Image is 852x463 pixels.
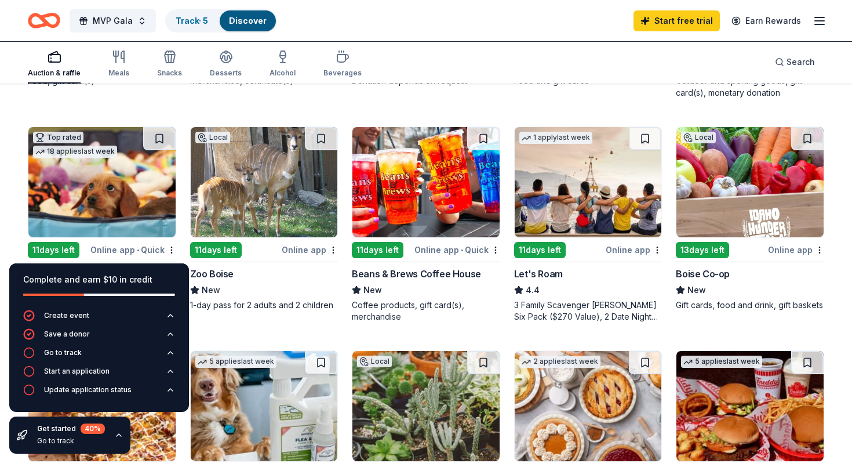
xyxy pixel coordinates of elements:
div: 2 applies last week [519,356,600,368]
span: • [137,245,139,255]
div: Online app [606,243,662,257]
div: 3 Family Scavenger [PERSON_NAME] Six Pack ($270 Value), 2 Date Night Scavenger [PERSON_NAME] Two ... [514,299,662,323]
img: Image for Zoo Boise [191,127,338,237]
a: Track· 5 [176,16,208,26]
div: Alcohol [270,68,296,78]
button: Track· 5Discover [165,9,277,32]
button: Start an application [23,366,175,384]
button: Save a donor [23,328,175,347]
span: New [363,283,382,297]
button: Desserts [210,45,242,84]
a: Image for Let's Roam1 applylast week11days leftOnline appLet's Roam4.43 Family Scavenger [PERSON_... [514,126,662,323]
img: Image for BarkBox [28,127,176,237]
img: Image for Freddy's Frozen Custard & Steakburgers [676,351,824,461]
div: Coffee products, gift card(s), merchandise [352,299,500,323]
div: Zoo Boise [190,267,234,281]
a: Discover [229,16,267,26]
button: Go to track [23,347,175,366]
div: Gift cards, food and drink, gift baskets [676,299,824,311]
div: 11 days left [28,242,79,258]
div: Boise Co-op [676,267,730,281]
button: Meals [108,45,129,84]
div: Start an application [44,367,110,376]
div: 18 applies last week [33,146,117,158]
span: • [461,245,463,255]
img: Image for Wondercide [191,351,338,461]
div: Beans & Brews Coffee House [352,267,481,281]
div: 5 applies last week [195,356,276,368]
button: Snacks [157,45,182,84]
div: Online app Quick [90,243,176,257]
div: Get started [37,424,105,434]
div: Save a donor [44,330,90,339]
div: Go to track [44,348,82,357]
div: Update application status [44,385,132,395]
div: Local [357,356,392,367]
div: Auction & raffle [28,68,81,78]
div: Local [195,132,230,143]
div: 1 apply last week [519,132,592,144]
div: Online app [282,243,338,257]
div: 11 days left [352,242,403,258]
div: Outdoor and sporting goods, gift card(s), monetary donation [676,75,824,99]
img: Image for Kneaders Bakery & Café [515,351,662,461]
a: Image for Zoo BoiseLocal11days leftOnline appZoo BoiseNew1-day pass for 2 adults and 2 children [190,126,338,311]
div: Top rated [33,132,83,143]
span: 4.4 [526,283,540,297]
div: Snacks [157,68,182,78]
button: MVP Gala [70,9,156,32]
div: 5 applies last week [681,356,762,368]
span: New [202,283,220,297]
img: Image for Let's Roam [515,127,662,237]
button: Update application status [23,384,175,403]
div: 1-day pass for 2 adults and 2 children [190,299,338,311]
a: Earn Rewards [724,10,808,31]
span: MVP Gala [93,14,133,28]
div: Go to track [37,436,105,446]
div: 11 days left [190,242,242,258]
div: Let's Roam [514,267,563,281]
button: Auction & raffle [28,45,81,84]
a: Home [28,7,60,34]
button: Search [766,50,824,74]
a: Image for Beans & Brews Coffee House11days leftOnline app•QuickBeans & Brews Coffee HouseNewCoffe... [352,126,500,323]
div: Create event [44,311,89,320]
div: Meals [108,68,129,78]
img: Image for Idaho Botanical Garden [352,351,500,461]
span: New [687,283,706,297]
div: 11 days left [514,242,566,258]
div: Online app [768,243,824,257]
button: Create event [23,310,175,328]
div: Online app Quick [414,243,500,257]
img: Image for Beans & Brews Coffee House [352,127,500,237]
span: Search [787,55,815,69]
div: Beverages [323,68,362,78]
a: Image for Boise Co-opLocal13days leftOnline appBoise Co-opNewGift cards, food and drink, gift bas... [676,126,824,311]
div: Local [681,132,716,143]
a: Start free trial [633,10,720,31]
div: 40 % [81,424,105,434]
div: Complete and earn $10 in credit [23,273,175,287]
button: Beverages [323,45,362,84]
div: Desserts [210,68,242,78]
a: Image for BarkBoxTop rated18 applieslast week11days leftOnline app•QuickBarkBox5.0Dog toy(s), dog... [28,126,176,311]
img: Image for Boise Co-op [676,127,824,237]
div: 13 days left [676,242,729,258]
button: Alcohol [270,45,296,84]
